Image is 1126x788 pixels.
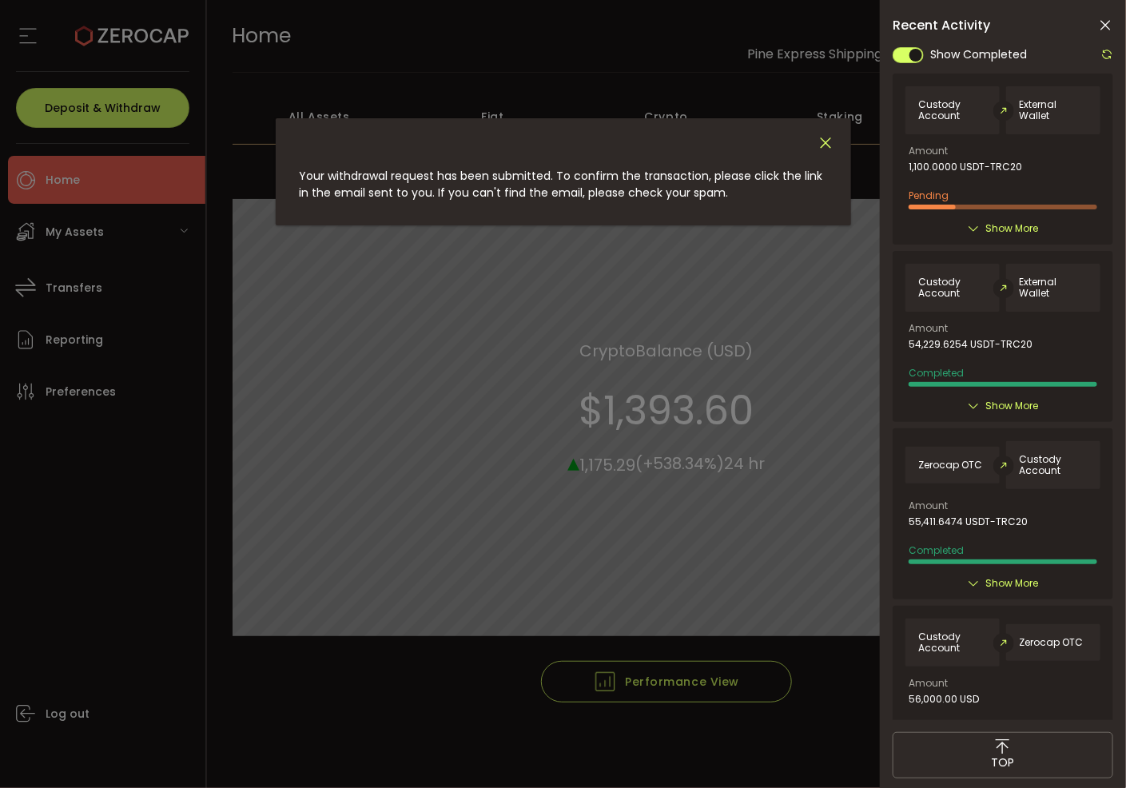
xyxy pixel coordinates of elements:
span: Custody Account [918,99,987,121]
span: Amount [909,324,948,333]
span: Show More [986,398,1039,414]
span: Your withdrawal request has been submitted. To confirm the transaction, please click the link in ... [300,168,823,201]
span: 54,229.6254 USDT-TRC20 [909,339,1032,350]
span: 55,411.6474 USDT-TRC20 [909,516,1028,527]
span: Show More [986,221,1039,237]
span: Amount [909,146,948,156]
span: Zerocap OTC [1019,637,1083,648]
button: Close [818,134,835,153]
span: External Wallet [1019,277,1088,299]
span: Amount [909,679,948,688]
span: TOP [992,754,1015,771]
div: dialog [276,118,851,225]
span: Custody Account [1019,454,1088,476]
span: Custody Account [918,277,987,299]
span: Pending [909,189,949,202]
iframe: Chat Widget [1046,711,1126,788]
span: Amount [909,501,948,511]
span: Show More [986,575,1039,591]
span: Completed [909,366,964,380]
span: Show Completed [930,46,1027,63]
span: 56,000.00 USD [909,694,979,705]
span: Zerocap OTC [918,460,982,471]
span: Custody Account [918,631,987,654]
span: Recent Activity [893,19,990,32]
span: 1,100.0000 USDT-TRC20 [909,161,1022,173]
span: External Wallet [1019,99,1088,121]
span: Completed [909,543,964,557]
